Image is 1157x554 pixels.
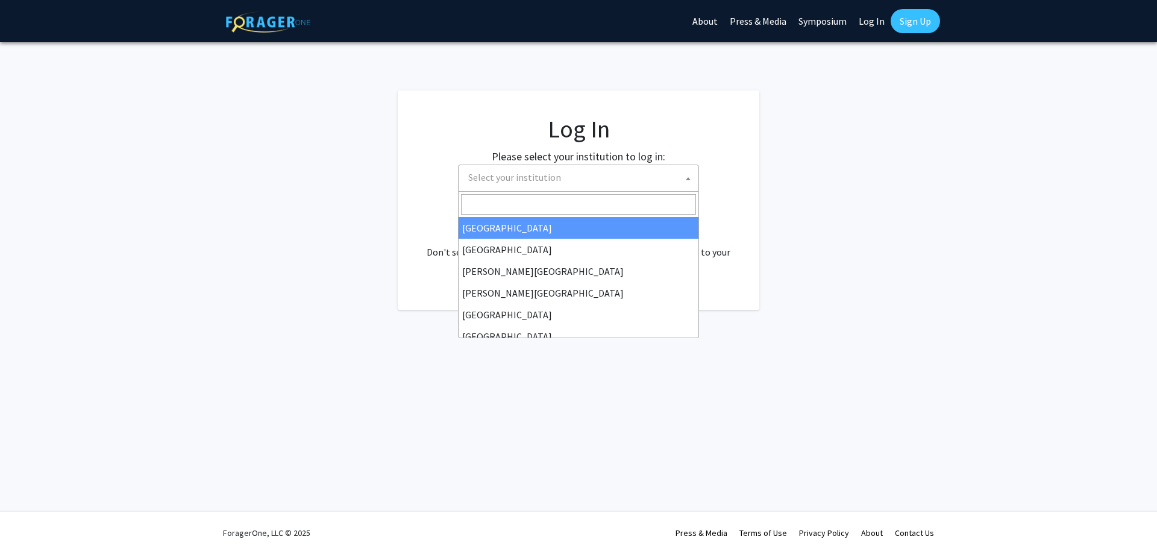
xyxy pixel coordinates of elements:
[895,527,934,538] a: Contact Us
[463,165,698,190] span: Select your institution
[739,527,787,538] a: Terms of Use
[459,260,698,282] li: [PERSON_NAME][GEOGRAPHIC_DATA]
[223,512,310,554] div: ForagerOne, LLC © 2025
[468,171,561,183] span: Select your institution
[422,216,735,274] div: No account? . Don't see your institution? about bringing ForagerOne to your institution.
[861,527,883,538] a: About
[676,527,727,538] a: Press & Media
[459,217,698,239] li: [GEOGRAPHIC_DATA]
[459,304,698,326] li: [GEOGRAPHIC_DATA]
[422,115,735,143] h1: Log In
[459,239,698,260] li: [GEOGRAPHIC_DATA]
[459,326,698,347] li: [GEOGRAPHIC_DATA]
[458,165,699,192] span: Select your institution
[459,282,698,304] li: [PERSON_NAME][GEOGRAPHIC_DATA]
[461,194,696,215] input: Search
[226,11,310,33] img: ForagerOne Logo
[799,527,849,538] a: Privacy Policy
[891,9,940,33] a: Sign Up
[492,148,665,165] label: Please select your institution to log in:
